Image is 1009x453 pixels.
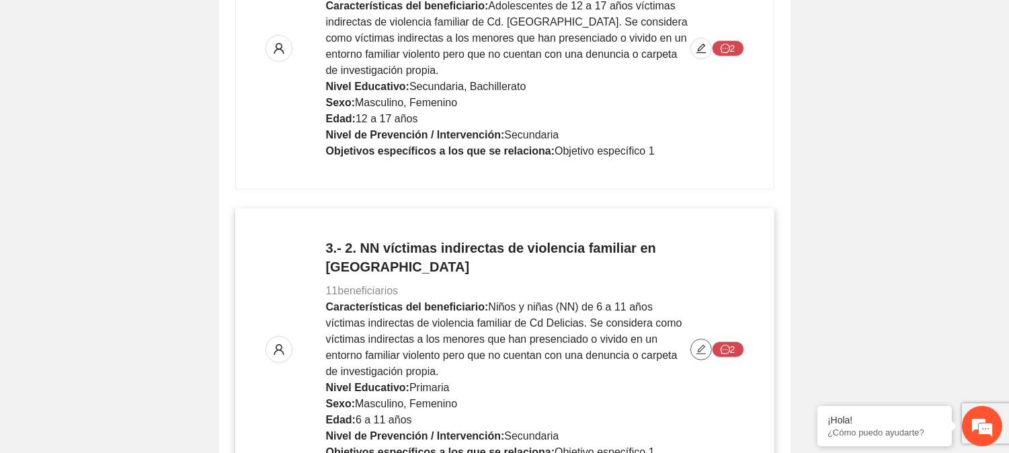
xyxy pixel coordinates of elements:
span: message [721,44,730,54]
strong: Edad: [326,113,356,124]
div: ¡Hola! [828,415,942,425]
textarea: Escriba su mensaje y pulse “Intro” [7,306,256,354]
h4: 3.- 2. NN víctimas indirectas de violencia familiar en [GEOGRAPHIC_DATA] [326,239,690,276]
p: ¿Cómo puedo ayudarte? [828,427,942,438]
strong: Nivel Educativo: [326,382,409,393]
button: message2 [712,40,744,56]
span: Masculino, Femenino [355,398,457,409]
span: Secundaria [504,129,559,140]
div: Chatee con nosotros ahora [70,69,226,86]
span: Estamos en línea. [78,149,186,285]
span: user [266,42,292,54]
span: edit [691,344,711,355]
span: 12 a 17 años [356,113,418,124]
strong: Sexo: [326,398,356,409]
strong: Nivel de Prevención / Intervención: [326,430,505,442]
span: edit [691,43,711,54]
span: 11 beneficiarios [326,285,399,296]
div: Minimizar ventana de chat en vivo [220,7,253,39]
button: message2 [712,341,744,358]
strong: Nivel de Prevención / Intervención: [326,129,505,140]
strong: Sexo: [326,97,356,108]
span: Objetivo específico 1 [555,145,655,157]
button: user [266,336,292,363]
button: edit [690,38,712,59]
strong: Edad: [326,414,356,425]
span: Secundaria [504,430,559,442]
strong: Objetivos específicos a los que se relaciona: [326,145,555,157]
span: Secundaria, Bachillerato [409,81,526,92]
span: Masculino, Femenino [355,97,457,108]
span: Niños y niñas (NN) de 6 a 11 años víctimas indirectas de violencia familiar de Cd Delicias. Se co... [326,301,682,377]
span: message [721,345,730,356]
span: user [266,343,292,356]
span: 6 a 11 años [356,414,412,425]
strong: Características del beneficiario: [326,301,489,313]
button: user [266,35,292,62]
span: Primaria [409,382,450,393]
strong: Nivel Educativo: [326,81,409,92]
button: edit [690,339,712,360]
